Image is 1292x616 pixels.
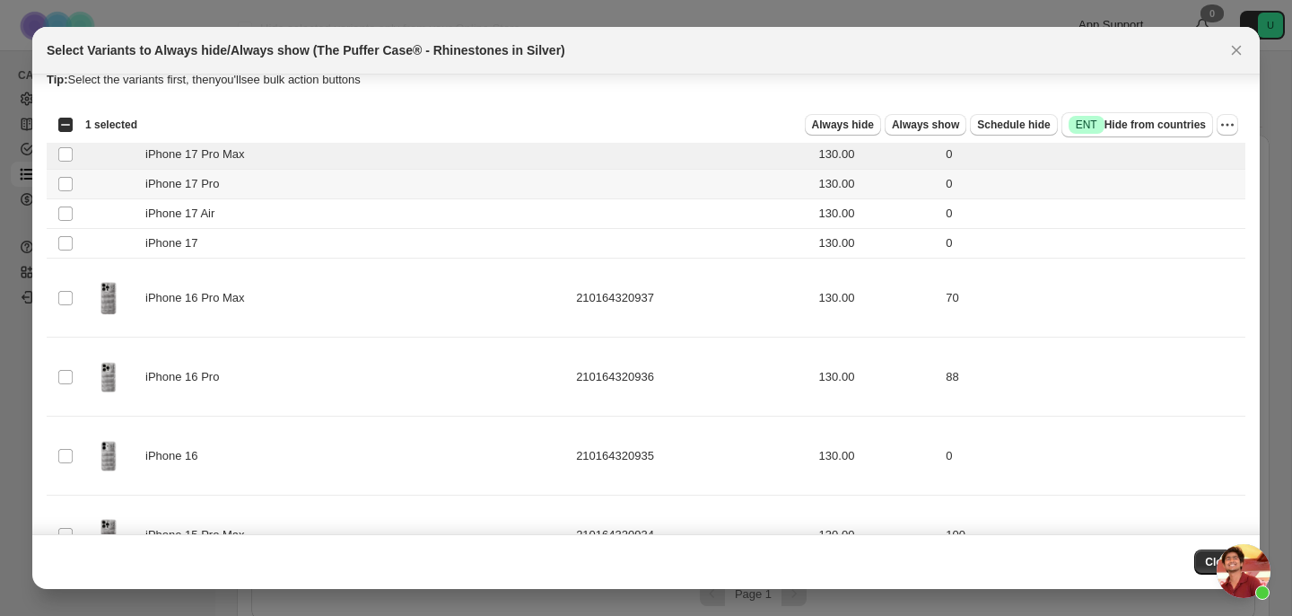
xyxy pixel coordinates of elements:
[814,338,941,417] td: 130.00
[814,496,941,575] td: 130.00
[47,41,565,59] h2: Select Variants to Always hide/Always show (The Puffer Case® - Rhinestones in Silver)
[1205,555,1235,569] span: Close
[85,118,137,132] span: 1 selected
[814,170,941,199] td: 130.00
[940,170,1245,199] td: 0
[86,264,131,331] img: the-puffer-case-rhinestones-in-silver-594021.png
[885,114,966,136] button: Always show
[814,229,941,259] td: 130.00
[812,118,874,132] span: Always hide
[145,526,254,544] span: iPhone 15 Pro Max
[814,140,941,170] td: 130.00
[1076,118,1097,132] span: ENT
[145,368,229,386] span: iPhone 16 Pro
[47,71,1245,89] p: Select the variants first, then you'll see bulk action buttons
[940,496,1245,575] td: 100
[814,199,941,229] td: 130.00
[86,343,131,410] img: the-puffer-case-rhinestones-in-silver-262057.png
[571,338,813,417] td: 210164320936
[86,422,131,489] img: the-puffer-case-rhinestones-in-silver-417567.png
[814,259,941,338] td: 130.00
[940,199,1245,229] td: 0
[940,259,1245,338] td: 70
[1194,550,1245,575] button: Close
[977,118,1050,132] span: Schedule hide
[970,114,1057,136] button: Schedule hide
[145,175,229,193] span: iPhone 17 Pro
[940,417,1245,496] td: 0
[814,417,941,496] td: 130.00
[1069,116,1206,134] span: Hide from countries
[571,496,813,575] td: 210164320934
[892,118,959,132] span: Always show
[571,259,813,338] td: 210164320937
[145,145,254,163] span: iPhone 17 Pro Max
[940,140,1245,170] td: 0
[145,447,207,465] span: iPhone 16
[1217,114,1238,136] button: More actions
[1217,544,1270,598] a: Open chat
[1224,38,1249,63] button: Close
[145,234,207,252] span: iPhone 17
[145,205,224,223] span: iPhone 17 Air
[1061,112,1213,137] button: SuccessENTHide from countries
[940,229,1245,259] td: 0
[940,338,1245,417] td: 88
[47,73,68,86] strong: Tip:
[145,289,254,307] span: iPhone 16 Pro Max
[805,114,881,136] button: Always hide
[86,501,131,568] img: the-puffer-case-rhinestones-in-silver-594021.png
[571,417,813,496] td: 210164320935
